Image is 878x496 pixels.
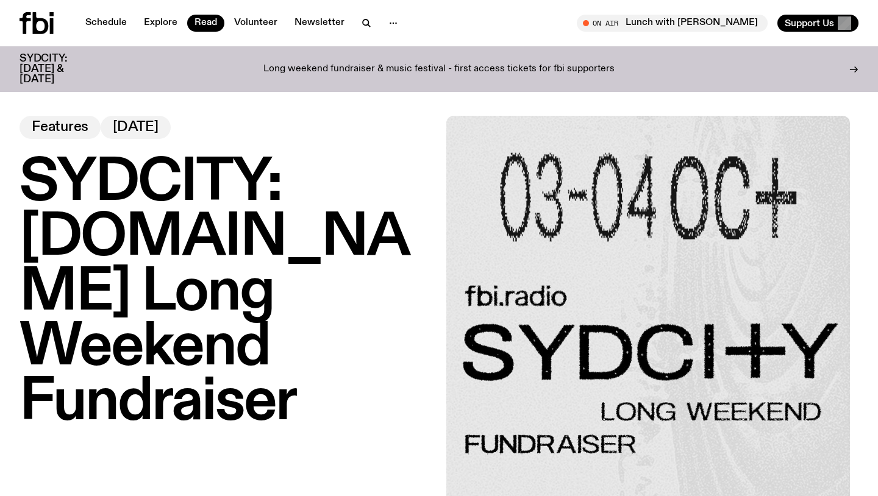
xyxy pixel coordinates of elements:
[113,121,159,134] span: [DATE]
[577,15,768,32] button: On AirLunch with [PERSON_NAME]
[32,121,88,134] span: Features
[187,15,224,32] a: Read
[137,15,185,32] a: Explore
[20,156,432,430] h1: SYDCITY: [DOMAIN_NAME] Long Weekend Fundraiser
[227,15,285,32] a: Volunteer
[263,64,615,75] p: Long weekend fundraiser & music festival - first access tickets for fbi supporters
[777,15,858,32] button: Support Us
[78,15,134,32] a: Schedule
[287,15,352,32] a: Newsletter
[20,54,98,85] h3: SYDCITY: [DATE] & [DATE]
[785,18,834,29] span: Support Us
